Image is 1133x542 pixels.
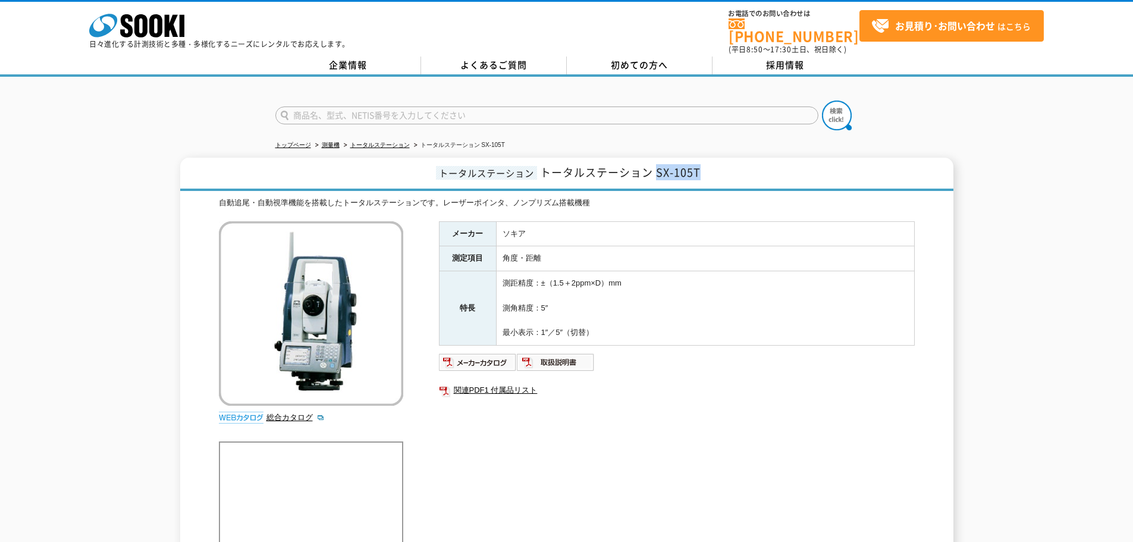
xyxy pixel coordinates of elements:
[567,57,713,74] a: 初めての方へ
[421,57,567,74] a: よくあるご質問
[895,18,995,33] strong: お見積り･お問い合わせ
[496,271,914,346] td: 測距精度：±（1.5＋2ppm×D）mm 測角精度：5″ 最小表示：1″／5″（切替）
[350,142,410,148] a: トータルステーション
[496,246,914,271] td: 角度・距離
[275,57,421,74] a: 企業情報
[275,142,311,148] a: トップページ
[770,44,792,55] span: 17:30
[322,142,340,148] a: 測量機
[517,361,595,369] a: 取扱説明書
[439,271,496,346] th: 特長
[822,101,852,130] img: btn_search.png
[540,164,701,180] span: トータルステーション SX-105T
[439,221,496,246] th: メーカー
[412,139,505,152] li: トータルステーション SX-105T
[713,57,858,74] a: 採用情報
[746,44,763,55] span: 8:50
[517,353,595,372] img: 取扱説明書
[729,44,846,55] span: (平日 ～ 土日、祝日除く)
[266,413,325,422] a: 総合カタログ
[439,361,517,369] a: メーカーカタログ
[496,221,914,246] td: ソキア
[439,246,496,271] th: 測定項目
[439,383,915,398] a: 関連PDF1 付属品リスト
[219,412,263,424] img: webカタログ
[439,353,517,372] img: メーカーカタログ
[611,58,668,71] span: 初めての方へ
[275,106,818,124] input: 商品名、型式、NETIS番号を入力してください
[219,197,915,209] div: 自動追尾・自動視準機能を搭載したトータルステーションです。レーザーポインタ、ノンプリズム搭載機種
[871,17,1031,35] span: はこちら
[436,166,537,180] span: トータルステーション
[729,18,859,43] a: [PHONE_NUMBER]
[219,221,403,406] img: トータルステーション SX-105T
[859,10,1044,42] a: お見積り･お問い合わせはこちら
[89,40,350,48] p: 日々進化する計測技術と多種・多様化するニーズにレンタルでお応えします。
[729,10,859,17] span: お電話でのお問い合わせは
